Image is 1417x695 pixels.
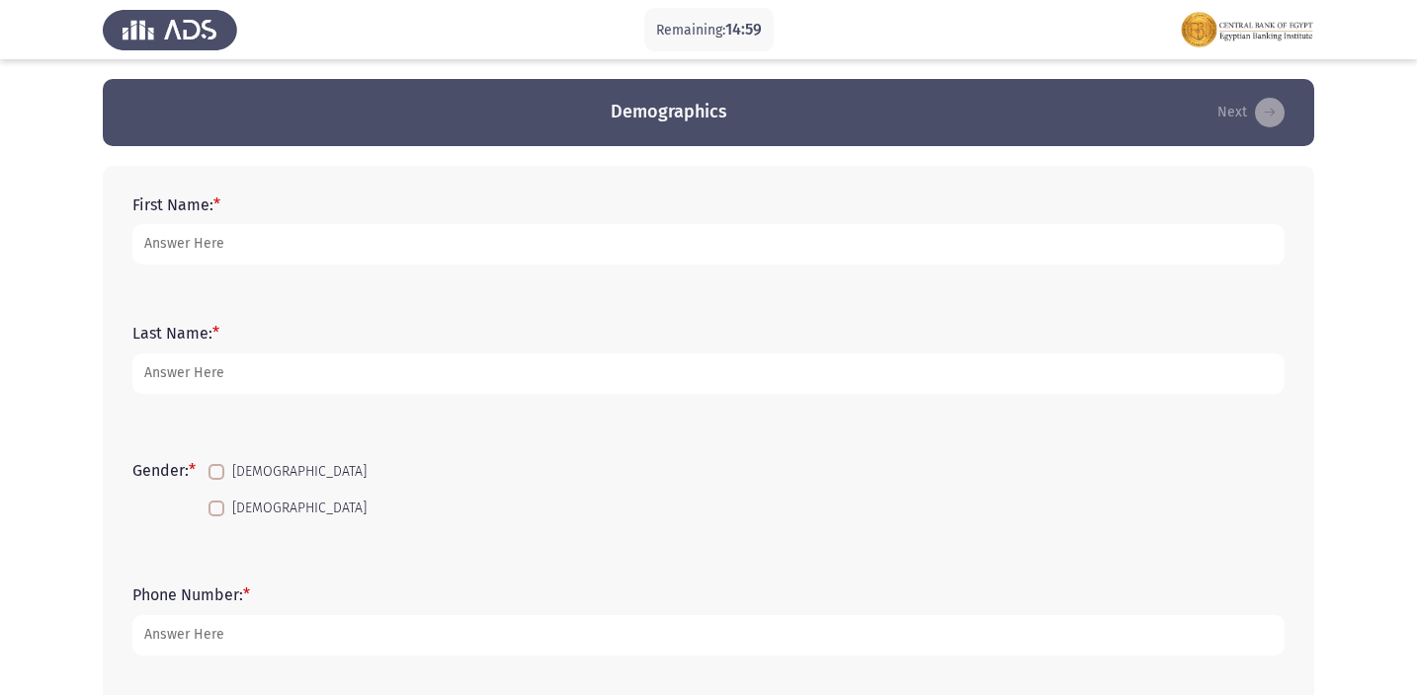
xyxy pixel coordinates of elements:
[132,585,250,604] label: Phone Number:
[132,615,1285,656] input: add answer text
[1211,97,1291,128] button: load next page
[232,460,367,484] span: [DEMOGRAPHIC_DATA]
[132,353,1285,394] input: add answer text
[132,224,1285,265] input: add answer text
[656,18,762,42] p: Remaining:
[232,497,367,520] span: [DEMOGRAPHIC_DATA]
[1180,2,1314,57] img: Assessment logo of EBI Analytical Thinking FOCUS Assessment EN
[611,100,727,124] h3: Demographics
[132,324,219,343] label: Last Name:
[103,2,237,57] img: Assess Talent Management logo
[132,461,196,480] label: Gender:
[725,20,762,39] span: 14:59
[132,195,220,214] label: First Name:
